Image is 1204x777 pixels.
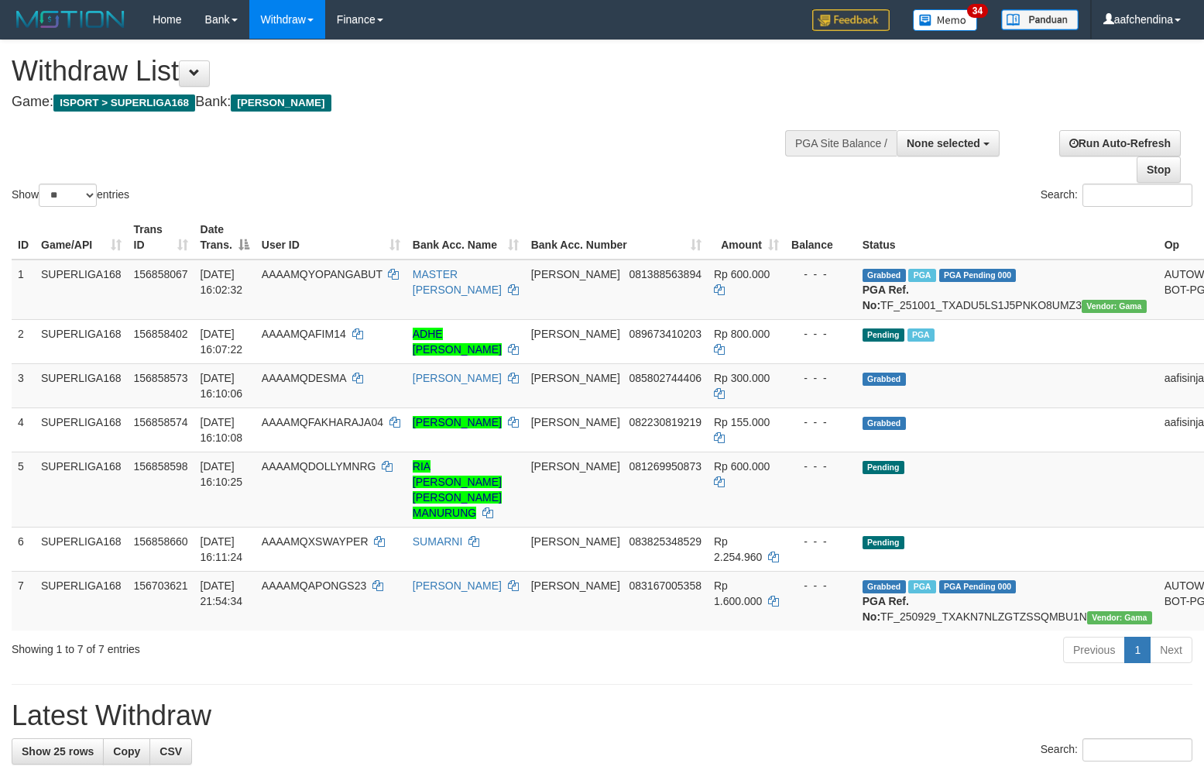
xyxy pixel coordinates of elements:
a: CSV [149,738,192,765]
a: [PERSON_NAME] [413,416,502,428]
img: Feedback.jpg [812,9,890,31]
h1: Latest Withdraw [12,700,1192,731]
td: SUPERLIGA168 [35,260,128,320]
span: Show 25 rows [22,745,94,758]
b: PGA Ref. No: [863,595,909,623]
span: Rp 155.000 [714,416,770,428]
th: Bank Acc. Number: activate to sort column ascending [525,215,708,260]
span: Copy 083167005358 to clipboard [629,579,701,592]
label: Search: [1041,738,1192,762]
th: ID [12,215,35,260]
td: 2 [12,319,35,363]
span: PGA Pending [939,269,1017,282]
span: [PERSON_NAME] [531,535,620,548]
span: Pending [863,461,904,474]
a: [PERSON_NAME] [413,372,502,384]
th: Status [856,215,1158,260]
th: Bank Acc. Name: activate to sort column ascending [406,215,525,260]
div: PGA Site Balance / [785,130,897,156]
div: - - - [791,534,850,549]
span: AAAAMQAFIM14 [262,328,346,340]
span: 156858598 [134,460,188,473]
span: [DATE] 21:54:34 [201,579,243,607]
span: [DATE] 16:10:06 [201,372,243,400]
span: Grabbed [863,417,906,430]
td: 4 [12,407,35,452]
span: [PERSON_NAME] [531,372,620,384]
span: [DATE] 16:10:25 [201,460,243,488]
span: CSV [160,745,182,758]
div: - - - [791,414,850,430]
span: Rp 2.254.960 [714,535,762,563]
span: 156858573 [134,372,188,384]
span: [PERSON_NAME] [231,95,331,112]
td: SUPERLIGA168 [35,571,128,631]
span: AAAAMQYOPANGABUT [262,268,382,280]
img: Button%20Memo.svg [913,9,978,31]
span: [DATE] 16:11:24 [201,535,243,563]
span: Rp 600.000 [714,460,770,473]
span: Rp 600.000 [714,268,770,280]
span: [PERSON_NAME] [531,579,620,592]
span: Copy 081269950873 to clipboard [629,460,701,473]
span: Grabbed [863,373,906,386]
span: AAAAMQXSWAYPER [262,535,369,548]
input: Search: [1082,184,1192,207]
a: ADHE [PERSON_NAME] [413,328,502,356]
span: Pending [863,328,904,342]
a: Copy [103,738,150,765]
span: Vendor URL: https://trx31.1velocity.biz [1087,611,1152,624]
label: Search: [1041,184,1192,207]
a: MASTER [PERSON_NAME] [413,268,502,296]
span: Pending [863,536,904,549]
button: None selected [897,130,1000,156]
td: SUPERLIGA168 [35,363,128,407]
th: Game/API: activate to sort column ascending [35,215,128,260]
select: Showentries [39,184,97,207]
span: Rp 1.600.000 [714,579,762,607]
span: [DATE] 16:10:08 [201,416,243,444]
h1: Withdraw List [12,56,787,87]
div: - - - [791,370,850,386]
span: Marked by aafchhiseyha [908,580,935,593]
td: 6 [12,527,35,571]
td: SUPERLIGA168 [35,452,128,527]
th: Balance [785,215,856,260]
a: Stop [1137,156,1181,183]
span: Copy 085802744406 to clipboard [629,372,701,384]
span: [DATE] 16:07:22 [201,328,243,356]
a: RIA [PERSON_NAME] [PERSON_NAME] MANURUNG [413,460,502,519]
a: Next [1150,637,1192,663]
a: Previous [1063,637,1125,663]
div: Showing 1 to 7 of 7 entries [12,635,490,657]
td: 3 [12,363,35,407]
span: 156858402 [134,328,188,340]
span: [PERSON_NAME] [531,460,620,473]
span: Rp 300.000 [714,372,770,384]
span: [PERSON_NAME] [531,328,620,340]
div: - - - [791,326,850,342]
td: TF_250929_TXAKN7NLZGTZSSQMBU1N [856,571,1158,631]
span: Copy 089673410203 to clipboard [629,328,701,340]
span: Marked by aafheankoy [907,328,935,342]
td: SUPERLIGA168 [35,527,128,571]
div: - - - [791,459,850,474]
td: 5 [12,452,35,527]
div: - - - [791,266,850,282]
span: None selected [907,137,980,150]
th: Date Trans.: activate to sort column descending [194,215,256,260]
h4: Game: Bank: [12,95,787,110]
span: PGA Pending [939,580,1017,593]
b: PGA Ref. No: [863,284,909,311]
span: [DATE] 16:02:32 [201,268,243,296]
span: 156858067 [134,268,188,280]
span: 156858574 [134,416,188,428]
span: AAAAMQAPONGS23 [262,579,366,592]
span: [PERSON_NAME] [531,268,620,280]
span: Marked by aafheankoy [908,269,935,282]
span: Vendor URL: https://trx31.1velocity.biz [1082,300,1147,313]
a: Show 25 rows [12,738,104,765]
span: Copy [113,745,140,758]
td: SUPERLIGA168 [35,319,128,363]
span: [PERSON_NAME] [531,416,620,428]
